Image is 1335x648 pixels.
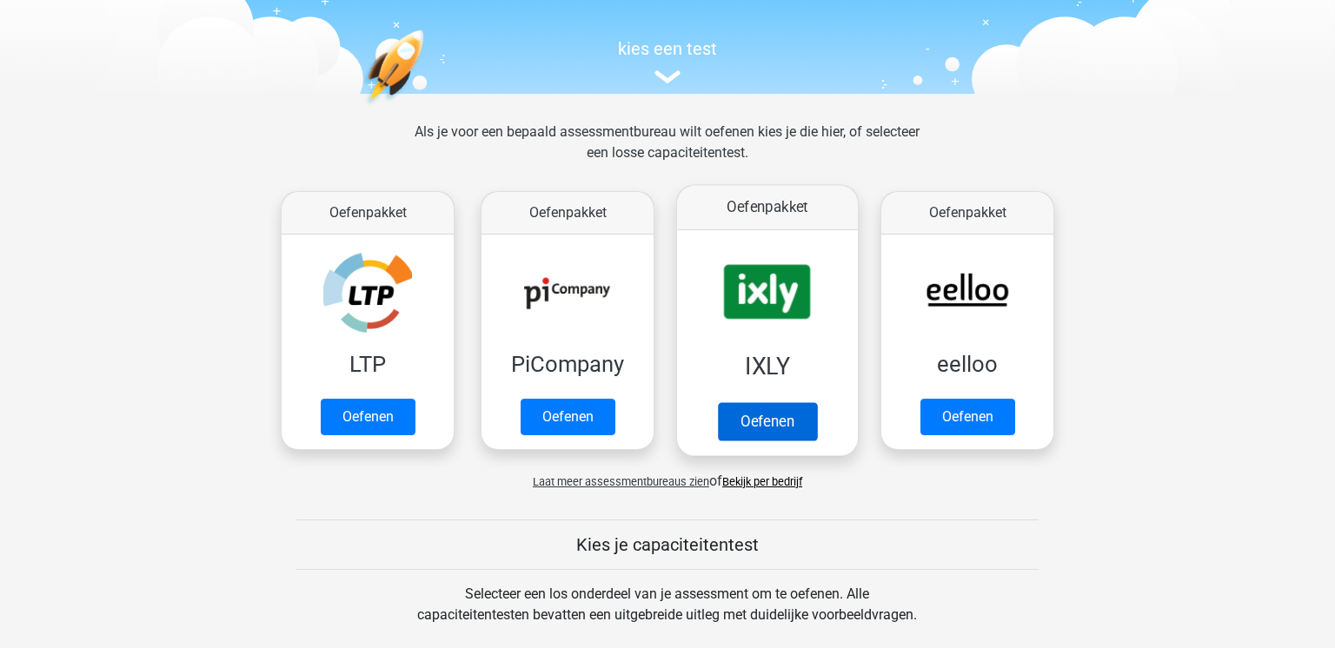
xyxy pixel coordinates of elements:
[363,30,491,187] img: oefenen
[521,399,615,435] a: Oefenen
[920,399,1015,435] a: Oefenen
[268,38,1067,84] a: kies een test
[296,534,1039,555] h5: Kies je capaciteitentest
[401,122,933,184] div: Als je voor een bepaald assessmentbureau wilt oefenen kies je die hier, of selecteer een losse ca...
[321,399,415,435] a: Oefenen
[533,475,709,488] span: Laat meer assessmentbureaus zien
[654,70,681,83] img: assessment
[268,457,1067,492] div: of
[718,402,817,440] a: Oefenen
[401,584,933,646] div: Selecteer een los onderdeel van je assessment om te oefenen. Alle capaciteitentesten bevatten een...
[268,38,1067,59] h5: kies een test
[722,475,802,488] a: Bekijk per bedrijf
